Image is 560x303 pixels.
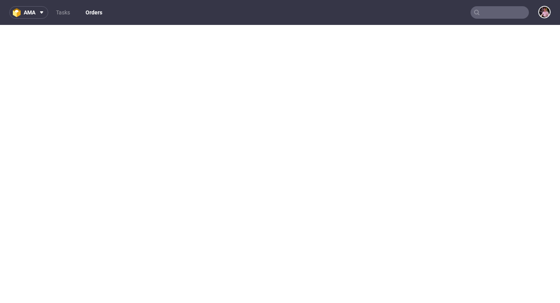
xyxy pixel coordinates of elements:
[539,7,550,18] img: Aleks Ziemkowski
[51,6,75,19] a: Tasks
[81,6,107,19] a: Orders
[24,10,35,15] span: ama
[13,8,24,17] img: logo
[9,6,48,19] button: ama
